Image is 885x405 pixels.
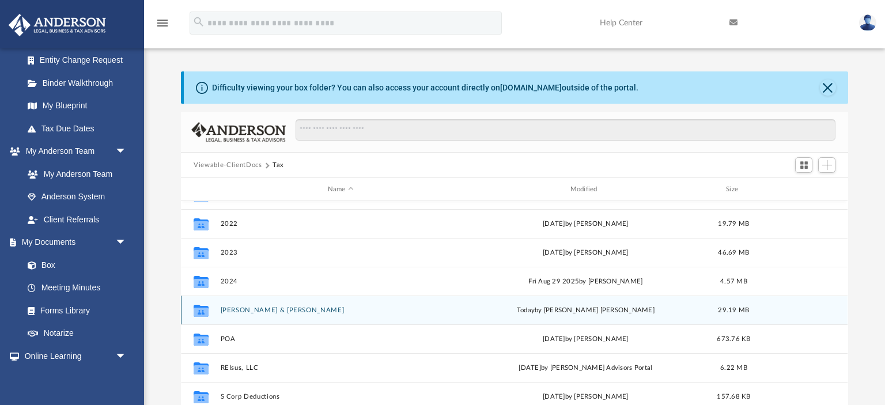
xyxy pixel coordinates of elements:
[194,160,262,171] button: Viewable-ClientDocs
[795,157,812,173] button: Switch to Grid View
[517,307,535,313] span: today
[16,49,144,72] a: Entity Change Request
[273,160,284,171] button: Tax
[711,184,757,195] div: Size
[8,231,138,254] a: My Documentsarrow_drop_down
[8,140,138,163] a: My Anderson Teamarrow_drop_down
[16,277,138,300] a: Meeting Minutes
[16,162,133,186] a: My Anderson Team
[16,299,133,322] a: Forms Library
[221,220,461,228] button: 2022
[115,231,138,255] span: arrow_drop_down
[186,184,215,195] div: id
[296,119,835,141] input: Search files and folders
[16,186,138,209] a: Anderson System
[718,307,750,313] span: 29.19 MB
[115,140,138,164] span: arrow_drop_down
[466,184,706,195] div: Modified
[16,322,138,345] a: Notarize
[466,392,706,402] div: [DATE] by [PERSON_NAME]
[717,393,751,400] span: 157.68 KB
[16,94,138,118] a: My Blueprint
[818,157,835,173] button: Add
[762,184,843,195] div: id
[8,345,138,368] a: Online Learningarrow_drop_down
[221,364,461,372] button: REIsus, LLC
[16,208,138,231] a: Client Referrals
[466,219,706,229] div: [DATE] by [PERSON_NAME]
[115,345,138,368] span: arrow_drop_down
[16,253,133,277] a: Box
[16,117,144,140] a: Tax Due Dates
[221,249,461,256] button: 2023
[859,14,876,31] img: User Pic
[221,306,461,314] button: [PERSON_NAME] & [PERSON_NAME]
[720,365,747,371] span: 6.22 MB
[212,82,638,94] div: Difficulty viewing your box folder? You can also access your account directly on outside of the p...
[221,278,461,285] button: 2024
[192,16,205,28] i: search
[5,14,109,36] img: Anderson Advisors Platinum Portal
[221,393,461,400] button: S Corp Deductions
[717,336,751,342] span: 673.76 KB
[466,305,706,316] div: by [PERSON_NAME] [PERSON_NAME]
[718,221,750,227] span: 19.79 MB
[720,278,747,285] span: 4.57 MB
[221,335,461,343] button: POA
[466,248,706,258] div: [DATE] by [PERSON_NAME]
[220,184,460,195] div: Name
[466,363,706,373] div: [DATE] by [PERSON_NAME] Advisors Portal
[156,22,169,30] a: menu
[820,80,836,96] button: Close
[500,83,562,92] a: [DOMAIN_NAME]
[466,334,706,345] div: [DATE] by [PERSON_NAME]
[718,249,750,256] span: 46.69 MB
[466,277,706,287] div: Fri Aug 29 2025 by [PERSON_NAME]
[156,16,169,30] i: menu
[16,71,144,94] a: Binder Walkthrough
